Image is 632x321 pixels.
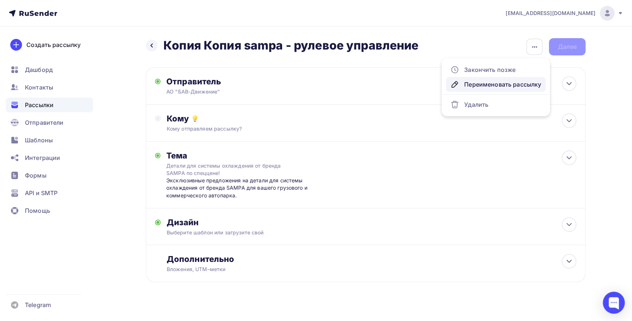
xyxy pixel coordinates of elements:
[166,150,311,161] div: Тема
[166,162,297,177] div: Детали для системы охлаждения от бренда SAMPA по спеццене!
[25,153,60,162] span: Интеграции
[167,217,576,227] div: Дизайн
[25,206,50,215] span: Помощь
[25,118,64,127] span: Отправители
[167,125,536,132] div: Кому отправляем рассылку?
[26,40,81,49] div: Создать рассылку
[25,101,53,109] span: Рассылки
[167,229,536,236] div: Выберите шаблон или загрузите свой
[166,177,311,199] div: Эксклюзивные предложения на детали для системы охлаждения от бренда SAMPA для вашего грузового и ...
[167,266,536,273] div: Вложения, UTM–метки
[6,133,93,147] a: Шаблоны
[6,98,93,112] a: Рассылки
[167,113,576,124] div: Кому
[6,115,93,130] a: Отправители
[25,136,53,145] span: Шаблоны
[450,65,541,74] div: Закончить позже
[450,80,541,89] div: Переименовать рассылку
[506,6,623,21] a: [EMAIL_ADDRESS][DOMAIN_NAME]
[25,300,51,309] span: Telegram
[167,254,576,264] div: Дополнительно
[6,168,93,183] a: Формы
[25,189,58,197] span: API и SMTP
[506,10,595,17] span: [EMAIL_ADDRESS][DOMAIN_NAME]
[450,100,541,109] div: Удалить
[166,88,309,95] div: АО "БАВ-Движение"
[6,80,93,95] a: Контакты
[25,83,53,92] span: Контакты
[25,65,53,74] span: Дашборд
[166,76,325,87] div: Отправитель
[25,171,47,180] span: Формы
[163,38,418,53] h2: Копия Копия sampa - рулевое управление
[6,62,93,77] a: Дашборд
